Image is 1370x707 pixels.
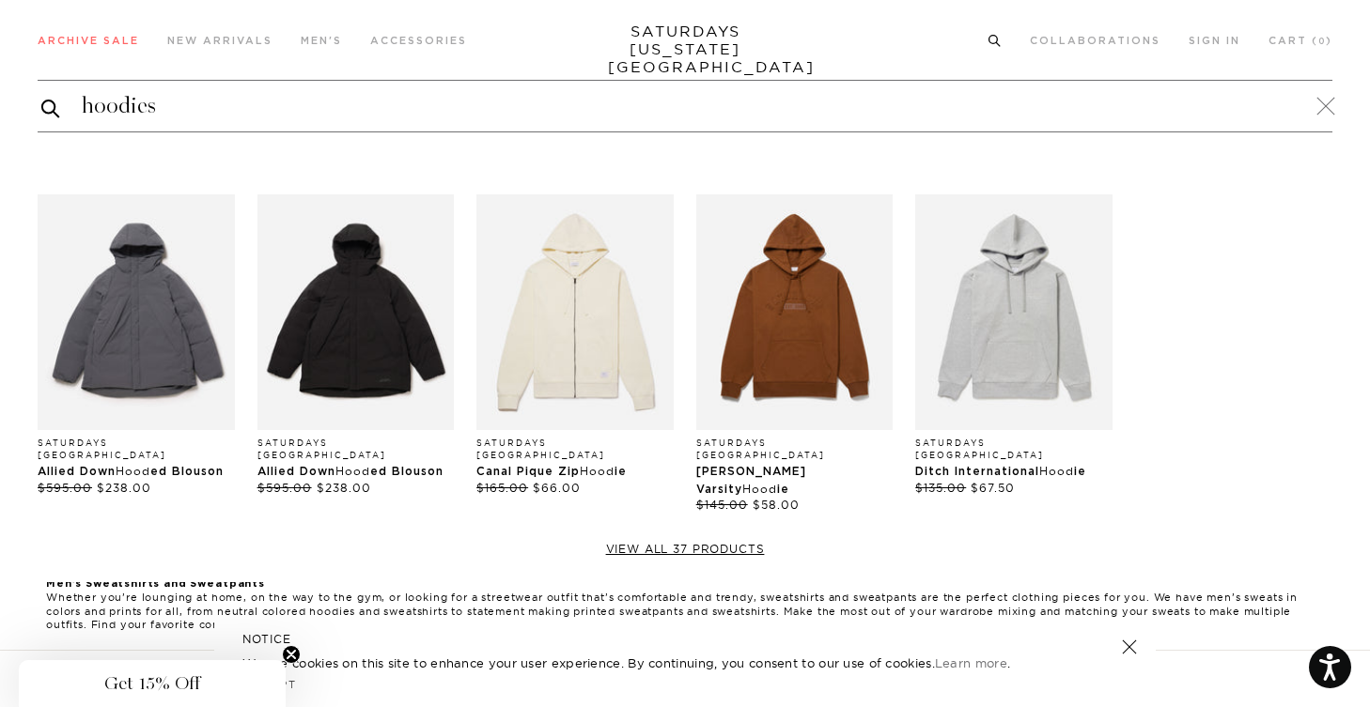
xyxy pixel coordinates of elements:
[608,23,763,76] a: SATURDAYS[US_STATE][GEOGRAPHIC_DATA]
[370,36,467,46] a: Accessories
[26,194,246,514] li: Products: Allied Down Hooded Blouson
[38,194,1332,514] li: Products
[476,194,674,430] img: BBM24350_c83_200x.jpg
[753,498,800,512] span: $58.00
[257,194,455,430] img: BBL74020_c01_200x.jpg
[38,194,235,430] img: BBL74020_c06_200x.jpg
[19,660,286,707] div: Get 15% OffClose teaser
[915,438,1113,461] div: Saturdays [GEOGRAPHIC_DATA]
[104,672,200,695] span: Get 15% Off
[38,36,139,46] a: Archive Sale
[46,591,1324,631] p: Whether you’re lounging at home, on the way to the gym, or looking for a streetwear outfit that’s...
[116,464,150,478] b: Hood
[685,194,905,514] li: Products: Warren Varsity Hoodie
[971,481,1015,495] span: $67.50
[580,464,615,478] b: Hood
[257,438,455,461] div: Saturdays [GEOGRAPHIC_DATA]
[1269,36,1332,46] a: Cart (0)
[1039,464,1074,478] b: Hood
[335,464,370,478] b: Hood
[38,438,235,461] div: Saturdays [GEOGRAPHIC_DATA]
[476,481,528,495] s: $165.00
[904,194,1124,514] li: Products: Ditch International Hoodie
[246,194,466,514] li: Products: Allied Down Hooded Blouson
[476,438,674,461] div: Saturdays [GEOGRAPHIC_DATA]
[38,91,1332,121] input: Search for...
[915,463,1113,480] div: Ditch International ie
[935,655,1007,670] a: Learn more
[242,631,1128,648] h5: NOTICE
[476,463,674,480] div: Canal Pique Zip ie
[533,481,581,495] span: $66.00
[282,645,301,664] button: Close teaser
[97,481,151,495] span: $238.00
[242,653,1061,672] p: We use cookies on this site to enhance your user experience. By continuing, you consent to our us...
[915,481,966,495] s: $135.00
[167,36,272,46] a: New Arrivals
[465,194,685,514] li: Products: Canal Pique Zip Hoodie
[38,481,92,495] s: $595.00
[38,542,1332,557] a: View all 37 products
[317,481,371,495] span: $238.00
[696,438,894,461] div: Saturdays [GEOGRAPHIC_DATA]
[696,463,894,498] div: [PERSON_NAME] Varsity ie
[1318,38,1326,46] small: 0
[1189,36,1240,46] a: Sign In
[742,482,777,496] b: Hood
[257,481,312,495] s: $595.00
[301,36,342,46] a: Men's
[257,463,455,480] div: Allied Down ed Blouson
[696,194,894,430] img: 1722897_200x.jpg
[1030,36,1160,46] a: Collaborations
[38,542,1332,557] li: View All
[46,578,265,589] b: Men’s Sweatshirts and Sweatpants
[696,498,748,512] s: $145.00
[915,194,1113,430] img: shoot-030_200x.jpg
[38,463,235,480] div: Allied Down ed Blouson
